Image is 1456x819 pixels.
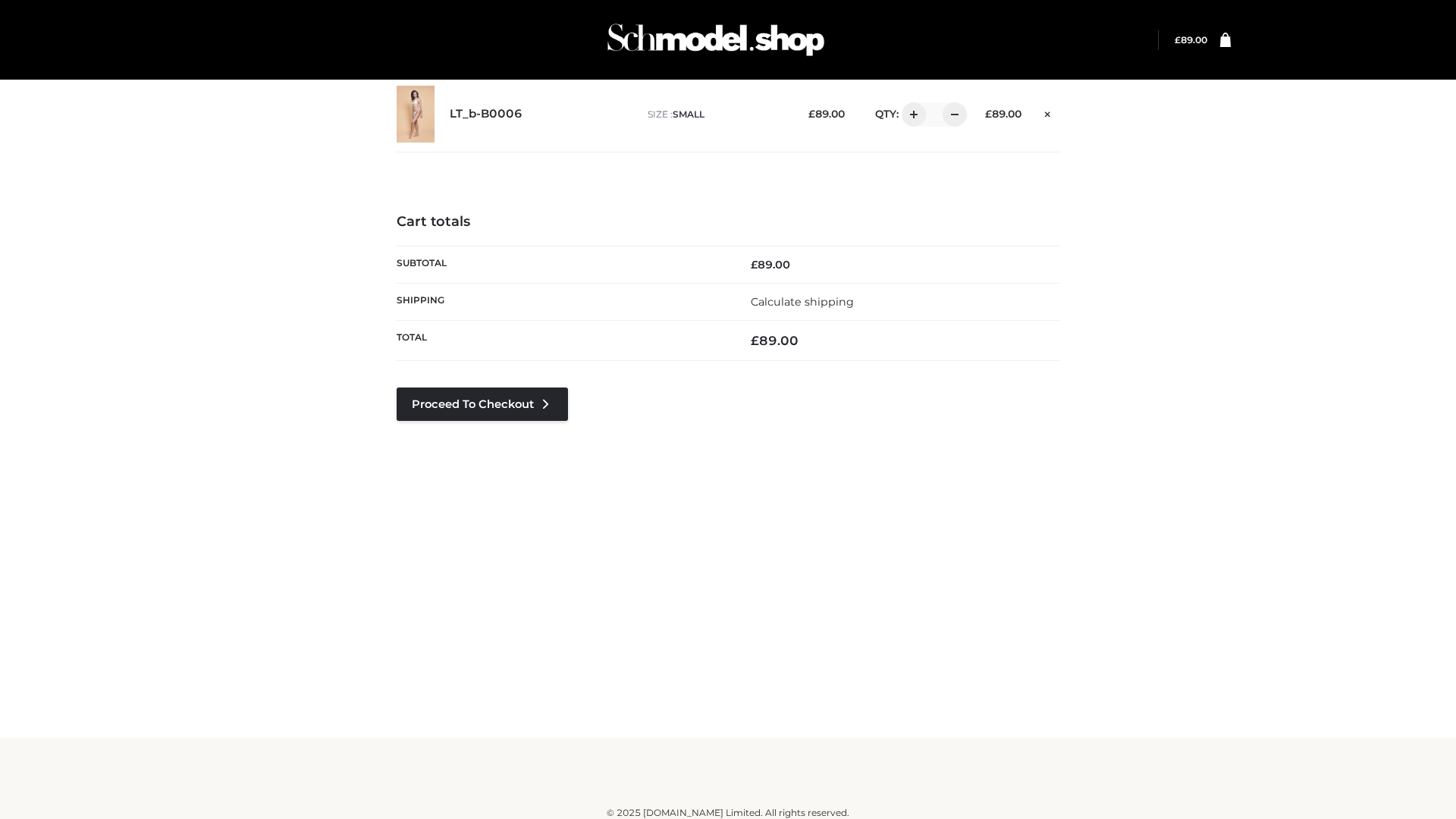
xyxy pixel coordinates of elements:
img: LT_b-B0006 - SMALL [397,86,435,143]
div: QTY: [860,102,962,127]
bdi: 89.00 [808,108,845,120]
span: £ [1175,34,1181,45]
a: Proceed to Checkout [397,388,568,421]
span: £ [751,258,758,271]
a: LT_b-B0006 [450,107,522,121]
span: SMALL [673,108,704,120]
img: Schmodel Admin 964 [602,10,830,70]
th: Shipping [397,283,728,320]
bdi: 89.00 [1175,34,1207,45]
th: Total [397,321,728,361]
span: £ [808,108,815,120]
a: Remove this item [1037,102,1059,122]
bdi: 89.00 [751,258,790,271]
bdi: 89.00 [751,333,799,348]
th: Subtotal [397,246,728,283]
bdi: 89.00 [985,108,1021,120]
span: £ [751,333,759,348]
a: £89.00 [1175,34,1207,45]
span: £ [985,108,992,120]
a: Calculate shipping [751,295,854,309]
h4: Cart totals [397,214,1059,231]
p: size : [648,108,785,121]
